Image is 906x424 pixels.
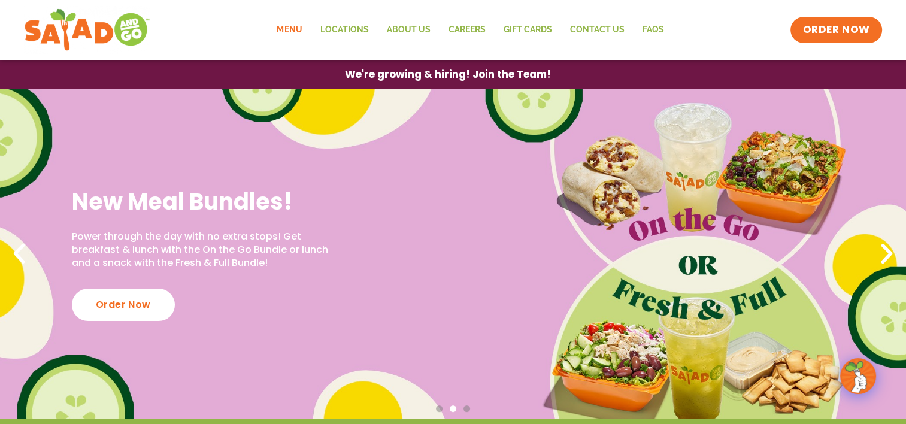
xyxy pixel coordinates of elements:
[72,289,175,321] div: Order Now
[377,16,439,44] a: About Us
[802,23,869,37] span: ORDER NOW
[268,16,672,44] nav: Menu
[874,241,900,267] div: Next slide
[327,60,569,89] a: We're growing & hiring! Join the Team!
[72,187,347,216] h2: New Meal Bundles!
[633,16,672,44] a: FAQs
[436,405,443,412] span: Go to slide 1
[494,16,560,44] a: GIFT CARDS
[560,16,633,44] a: Contact Us
[450,405,456,412] span: Go to slide 2
[24,6,150,54] img: new-SAG-logo-768×292
[72,230,347,270] p: Power through the day with no extra stops! Get breakfast & lunch with the On the Go Bundle or lun...
[463,405,470,412] span: Go to slide 3
[345,69,551,80] span: We're growing & hiring! Join the Team!
[268,16,311,44] a: Menu
[439,16,494,44] a: Careers
[6,241,32,267] div: Previous slide
[841,359,875,393] img: wpChatIcon
[311,16,377,44] a: Locations
[790,17,881,43] a: ORDER NOW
